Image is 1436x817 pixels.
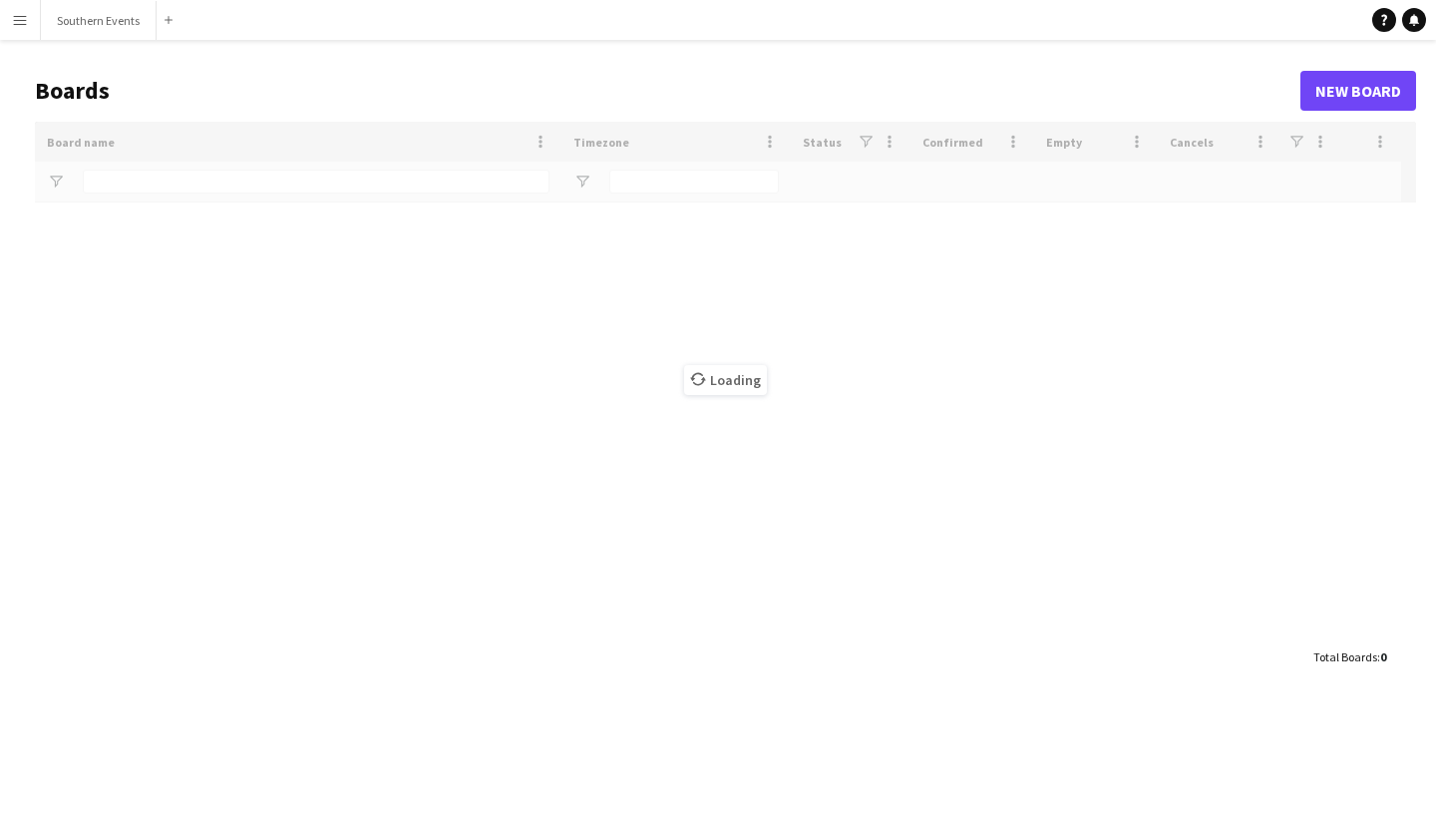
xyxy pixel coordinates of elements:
[1313,637,1386,676] div: :
[1300,71,1416,111] a: New Board
[1313,649,1377,664] span: Total Boards
[41,1,157,40] button: Southern Events
[684,365,767,395] span: Loading
[1380,649,1386,664] span: 0
[35,76,1300,106] h1: Boards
